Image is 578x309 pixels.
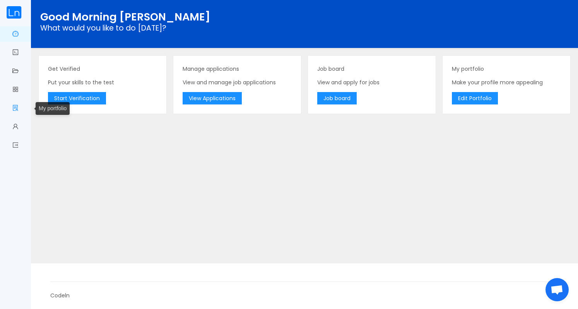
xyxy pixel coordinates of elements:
[40,9,210,24] span: Good Morning [PERSON_NAME]
[452,79,561,87] p: Make your profile more appealing
[12,82,19,98] a: icon: appstore
[12,63,19,80] a: icon: folder-open
[31,263,578,309] footer: Codeln
[48,65,157,73] p: Get Verified
[183,92,242,104] button: View Applications
[317,92,357,104] button: Job board
[183,79,292,87] p: View and manage job applications
[40,25,569,31] p: What would you like to do [DATE]?
[317,79,426,87] p: View and apply for jobs
[183,65,292,73] p: Manage applications
[48,92,106,104] button: Start Verification
[452,92,498,104] button: Edit Portfolio
[12,119,19,135] a: icon: user
[12,101,19,117] a: icon: solution
[48,79,157,87] p: Put your skills to the test
[12,45,19,61] a: icon: code
[6,6,22,19] img: cropped.59e8b842.png
[317,65,426,73] p: Job board
[546,278,569,301] div: Open chat
[12,26,19,43] a: icon: dashboard
[452,65,561,73] p: My portfolio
